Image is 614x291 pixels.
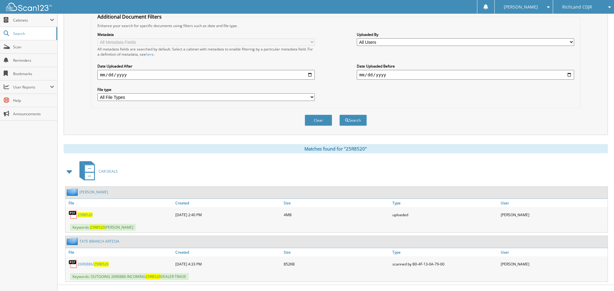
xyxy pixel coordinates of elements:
[13,18,50,23] span: Cabinets
[99,169,118,174] span: CAR DEALS
[174,209,282,221] div: [DATE] 2:40 PM
[97,87,314,92] label: File type
[13,44,54,50] span: Scan
[67,237,79,245] img: folder2.png
[562,5,592,9] span: RichLand CDJR
[97,64,314,69] label: Date Uploaded After
[67,188,79,196] img: folder2.png
[97,32,314,37] label: Metadata
[584,262,614,291] iframe: Chat Widget
[78,212,93,217] a: 25R8520
[282,209,391,221] div: 4MB
[499,258,608,270] div: [PERSON_NAME]
[174,258,282,270] div: [DATE] 4:33 PM
[391,199,499,207] a: Type
[78,262,109,267] a: 26R0886/25R8520
[13,85,50,90] span: User Reports
[94,13,165,20] legend: Additional Document Filters
[146,274,160,279] span: 25R8520
[13,58,54,63] span: Reminders
[68,259,78,268] img: PDF.png
[499,248,608,256] a: User
[339,115,367,126] button: Search
[64,144,608,153] div: Matches found for "25R8520"
[504,5,538,9] span: [PERSON_NAME]
[79,239,119,244] a: TATE BRANCH ARTESIA
[76,159,118,183] a: CAR DEALS
[70,224,136,231] span: Keywords: [PERSON_NAME]
[282,258,391,270] div: 852KB
[499,209,608,221] div: [PERSON_NAME]
[68,210,78,219] img: PDF.png
[282,199,391,207] a: Size
[94,23,577,28] div: Enhance your search for specific documents using filters such as date and file type.
[97,70,314,80] input: start
[391,209,499,221] div: uploaded
[499,199,608,207] a: User
[13,71,54,76] span: Bookmarks
[65,248,174,256] a: File
[305,115,332,126] button: Clear
[357,32,574,37] label: Uploaded By
[174,199,282,207] a: Created
[357,70,574,80] input: end
[65,199,174,207] a: File
[146,52,154,57] a: here
[391,258,499,270] div: scanned by B0-4F-13-0A-79-00
[174,248,282,256] a: Created
[90,225,105,230] span: 25R8520
[357,64,574,69] label: Date Uploaded Before
[6,3,52,11] img: scan123-logo-white.svg
[13,98,54,103] span: Help
[13,31,53,36] span: Search
[13,111,54,116] span: Announcements
[79,189,108,195] a: [PERSON_NAME]
[282,248,391,256] a: Size
[94,262,109,267] span: 25R8520
[97,47,314,57] div: All metadata fields are searched by default. Select a cabinet with metadata to enable filtering b...
[391,248,499,256] a: Type
[70,273,189,280] span: Keywords: OUTGOING 26R0886 INCOMING DEALER TRADE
